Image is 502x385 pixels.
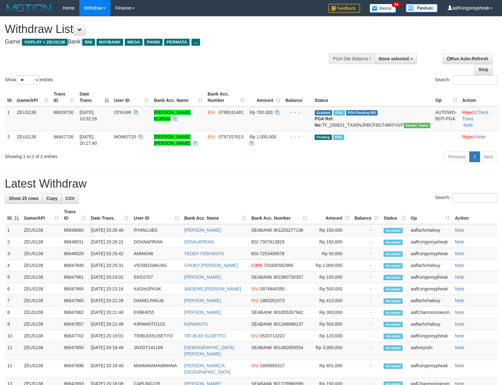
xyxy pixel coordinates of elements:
[208,134,215,139] span: BNI
[260,251,284,256] span: Copy 7253409578 to clipboard
[46,196,57,201] span: Copy
[455,263,465,268] a: Note
[408,260,452,271] td: aaflachchaleuy
[455,333,465,338] a: Note
[9,196,38,201] span: Show 25 rows
[310,248,352,260] td: Rp 50,000
[455,363,465,368] a: Note
[21,283,61,295] td: ZEUS138
[88,360,131,378] td: [DATE] 20:18:40
[462,134,475,139] a: Reject
[61,193,79,204] a: CSV
[61,236,88,248] td: 86848031
[346,110,378,116] span: PGA Pending
[328,4,360,13] img: Feedback.jpg
[219,134,244,139] span: Copy 0797157613 to clipboard
[469,151,480,162] a: 1
[404,123,431,128] span: Vendor URL: https://trx31.1velocity.biz
[184,298,221,303] a: [PERSON_NAME]
[310,283,352,295] td: Rp 500,000
[5,360,21,378] td: 12
[5,271,21,283] td: 5
[5,330,21,342] td: 10
[274,345,303,350] span: Copy 901482659554 to clipboard
[251,333,259,338] span: BNI
[5,106,14,131] td: 1
[21,295,61,307] td: ZEUS138
[310,295,352,307] td: Rp 410,000
[61,295,88,307] td: 86847860
[184,310,221,315] a: [PERSON_NAME]
[310,318,352,330] td: Rp 500,000
[88,271,131,283] td: [DATE] 20:24:02
[97,39,123,46] span: MAYBANK
[5,39,328,45] h4: Game: Bank:
[310,360,352,378] td: Rp 401,000
[408,236,452,248] td: aafKongsreypheak
[384,334,403,339] span: Accepted
[88,224,131,236] td: [DATE] 20:26:46
[5,88,14,106] th: ID
[5,75,53,85] label: Show entries
[14,106,51,131] td: ZEUS138
[5,318,21,330] td: 9
[61,283,88,295] td: 86847884
[14,88,51,106] th: Game/API: activate to sort column ascending
[21,206,61,224] th: Game/API: activate to sort column ascending
[310,236,352,248] td: Rp 150,000
[444,151,470,162] a: Previous
[154,110,191,121] a: [PERSON_NAME] KURNIA
[88,342,131,360] td: [DATE] 20:18:49
[408,330,452,342] td: aafKongsreypheak
[455,275,465,280] a: Note
[5,342,21,360] td: 11
[312,88,433,106] th: Status
[144,39,162,46] span: PANIN
[251,263,263,268] span: CIMB
[352,271,381,283] td: -
[476,134,485,139] a: Note
[251,239,259,244] span: BSI
[251,275,272,280] span: SEABANK
[131,318,182,330] td: KIRWANTO123
[5,3,53,13] img: MOTION_logo.png
[315,116,334,128] b: PGA Ref. No:
[384,322,403,327] span: Accepted
[21,260,61,271] td: ZEUS138
[184,263,238,268] a: CHOKY [PERSON_NAME]
[384,240,403,245] span: Accepted
[88,283,131,295] td: [DATE] 20:23:16
[51,88,77,106] th: Trans ID: activate to sort column ascending
[352,307,381,318] td: -
[455,286,465,291] a: Note
[184,286,241,291] a: ABOENG [PERSON_NAME]
[250,110,272,115] span: Rp 700.000
[462,110,475,115] a: Reject
[80,134,97,146] span: [DATE] 20:17:40
[310,330,352,342] td: Rp 120,000
[315,135,332,140] span: Pending
[310,260,352,271] td: Rp 1,000,000
[455,239,465,244] a: Note
[131,206,182,224] th: User ID: activate to sort column ascending
[247,88,283,106] th: Amount: activate to sort column ascending
[480,151,497,162] a: Next
[384,263,403,269] span: Accepted
[251,322,272,327] span: SEABANK
[435,75,497,85] label: Search:
[408,295,452,307] td: aaflachchaleuy
[184,333,226,338] a: TRI BUDI SUSETYO
[5,295,21,307] td: 7
[333,135,344,140] span: Marked by aafsreyleap
[274,322,303,327] span: Copy 901346898137 to clipboard
[352,283,381,295] td: -
[54,134,73,139] span: 86847726
[464,123,473,128] a: Note
[61,206,88,224] th: Trans ID: activate to sort column ascending
[111,88,151,106] th: User ID: activate to sort column ascending
[352,206,381,224] th: Balance: activate to sort column ascending
[406,4,438,12] img: panduan.png
[80,110,97,121] span: [DATE] 10:52:28
[260,333,285,338] span: Copy 0533713222 to clipboard
[352,330,381,342] td: -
